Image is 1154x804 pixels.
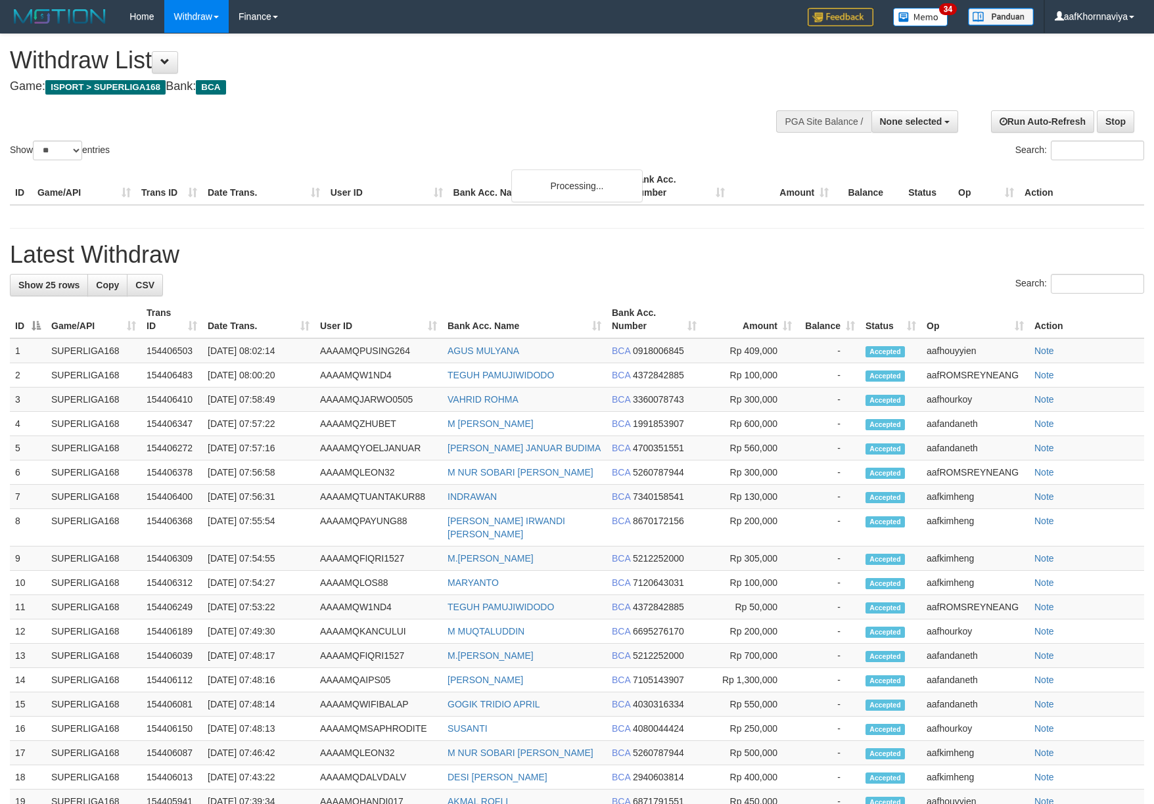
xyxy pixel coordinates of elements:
[448,748,593,758] a: M NUR SOBARI [PERSON_NAME]
[141,388,202,412] td: 154406410
[612,699,630,709] span: BCA
[702,363,797,388] td: Rp 100,000
[1019,167,1144,205] th: Action
[10,644,46,668] td: 13
[612,370,630,380] span: BCA
[202,619,315,644] td: [DATE] 07:49:30
[10,274,88,296] a: Show 25 rows
[921,436,1029,460] td: aafandaneth
[702,644,797,668] td: Rp 700,000
[315,595,442,619] td: AAAAMQW1ND4
[865,443,905,455] span: Accepted
[1051,274,1144,294] input: Search:
[1034,418,1054,429] a: Note
[1034,516,1054,526] a: Note
[46,692,141,717] td: SUPERLIGA168
[939,3,957,15] span: 34
[797,388,860,412] td: -
[315,301,442,338] th: User ID: activate to sort column ascending
[797,765,860,790] td: -
[702,388,797,412] td: Rp 300,000
[315,460,442,485] td: AAAAMQLEON32
[1034,699,1054,709] a: Note
[1034,467,1054,478] a: Note
[865,602,905,614] span: Accepted
[18,280,80,290] span: Show 25 rows
[633,491,684,502] span: Copy 7340158541 to clipboard
[991,110,1094,133] a: Run Auto-Refresh
[315,363,442,388] td: AAAAMQW1ND4
[202,363,315,388] td: [DATE] 08:00:20
[202,668,315,692] td: [DATE] 07:48:16
[141,301,202,338] th: Trans ID: activate to sort column ascending
[448,675,523,685] a: [PERSON_NAME]
[315,338,442,363] td: AAAAMQPUSING264
[202,412,315,436] td: [DATE] 07:57:22
[315,692,442,717] td: AAAAMQWIFIBALAP
[141,717,202,741] td: 154406150
[448,394,519,405] a: VAHRID ROHMA
[10,338,46,363] td: 1
[702,692,797,717] td: Rp 550,000
[702,595,797,619] td: Rp 50,000
[10,80,756,93] h4: Game: Bank:
[141,436,202,460] td: 154406272
[865,419,905,430] span: Accepted
[633,553,684,564] span: Copy 5212252000 to clipboard
[10,741,46,765] td: 17
[953,167,1019,205] th: Op
[448,491,497,502] a: INDRAWAN
[45,80,166,95] span: ISPORT > SUPERLIGA168
[612,675,630,685] span: BCA
[865,395,905,406] span: Accepted
[797,509,860,547] td: -
[315,485,442,509] td: AAAAMQTUANTAKUR88
[46,547,141,571] td: SUPERLIGA168
[921,363,1029,388] td: aafROMSREYNEANG
[202,167,325,205] th: Date Trans.
[1097,110,1134,133] a: Stop
[141,547,202,571] td: 154406309
[871,110,959,133] button: None selected
[10,619,46,644] td: 12
[46,412,141,436] td: SUPERLIGA168
[797,692,860,717] td: -
[921,509,1029,547] td: aafkimheng
[633,723,684,734] span: Copy 4080044424 to clipboard
[865,346,905,357] span: Accepted
[202,717,315,741] td: [DATE] 07:48:13
[10,765,46,790] td: 18
[10,485,46,509] td: 7
[10,167,32,205] th: ID
[893,8,948,26] img: Button%20Memo.svg
[448,346,519,356] a: AGUS MULYANA
[141,485,202,509] td: 154406400
[797,363,860,388] td: -
[797,741,860,765] td: -
[202,692,315,717] td: [DATE] 07:48:14
[448,772,547,782] a: DESI [PERSON_NAME]
[96,280,119,290] span: Copy
[87,274,127,296] a: Copy
[32,167,136,205] th: Game/API
[315,717,442,741] td: AAAAMQMSAPHRODITE
[141,765,202,790] td: 154406013
[921,388,1029,412] td: aafhourkoy
[633,443,684,453] span: Copy 4700351551 to clipboard
[865,724,905,735] span: Accepted
[776,110,871,133] div: PGA Site Balance /
[10,571,46,595] td: 10
[968,8,1034,26] img: panduan.png
[612,650,630,661] span: BCA
[141,509,202,547] td: 154406368
[797,460,860,485] td: -
[46,363,141,388] td: SUPERLIGA168
[46,485,141,509] td: SUPERLIGA168
[141,692,202,717] td: 154406081
[315,765,442,790] td: AAAAMQDALVDALV
[702,436,797,460] td: Rp 560,000
[612,553,630,564] span: BCA
[46,571,141,595] td: SUPERLIGA168
[797,619,860,644] td: -
[1034,723,1054,734] a: Note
